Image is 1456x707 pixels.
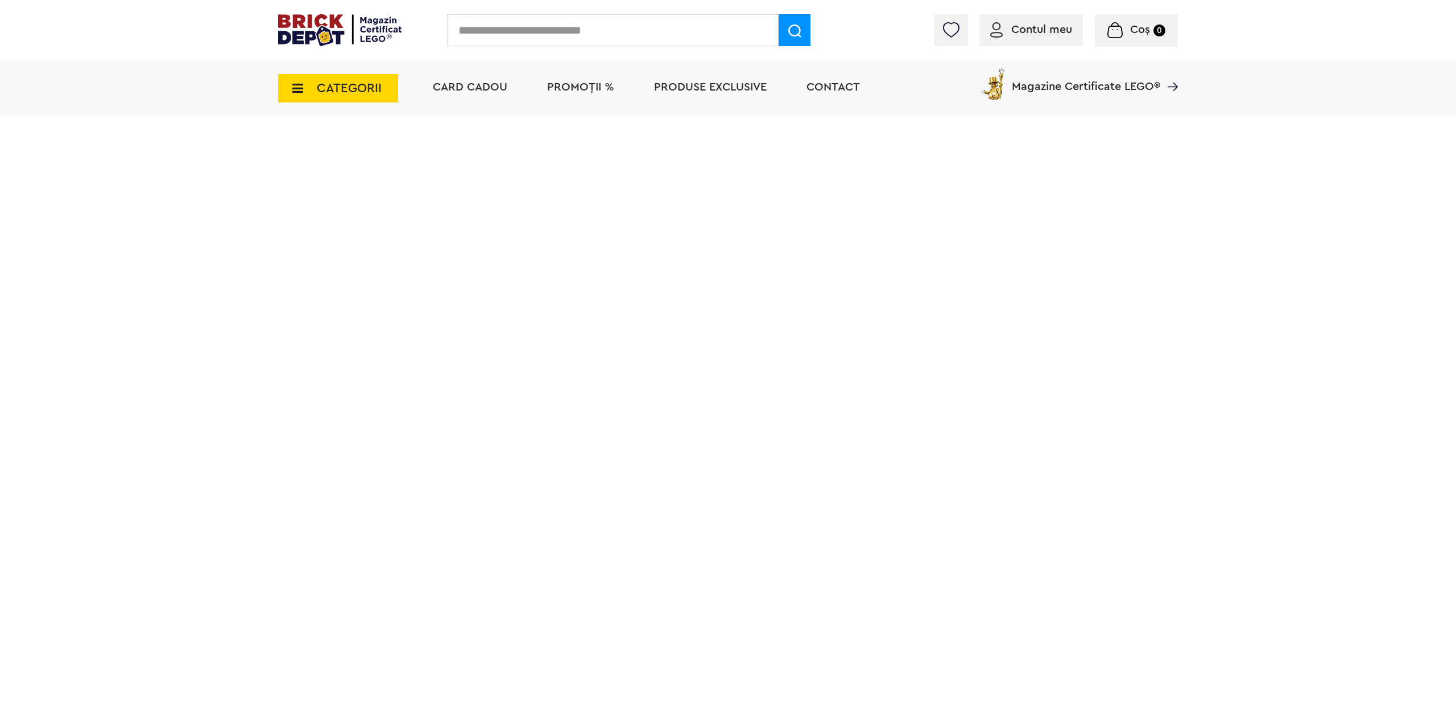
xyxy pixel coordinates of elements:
[317,82,382,94] span: CATEGORII
[806,81,860,93] a: Contact
[990,24,1072,35] a: Contul meu
[1160,66,1178,77] a: Magazine Certificate LEGO®
[547,81,614,93] a: PROMOȚII %
[1153,24,1165,36] small: 0
[1130,24,1150,35] span: Coș
[654,81,767,93] a: Produse exclusive
[433,81,507,93] a: Card Cadou
[1011,24,1072,35] span: Contul meu
[1012,66,1160,92] span: Magazine Certificate LEGO®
